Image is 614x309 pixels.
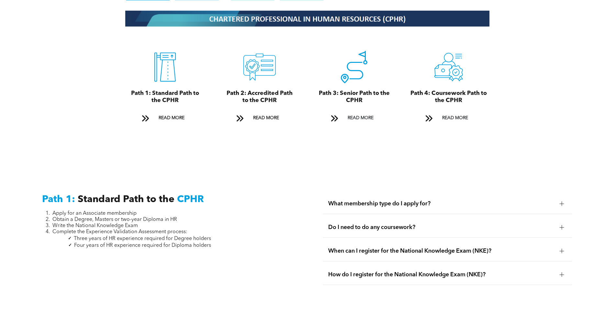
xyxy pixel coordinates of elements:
[328,271,554,278] span: How do I register for the National Knowledge Exam (NKE)?
[156,112,187,124] span: READ MORE
[52,217,177,222] span: Obtain a Degree, Masters or two-year Diploma in HR
[251,112,281,124] span: READ MORE
[52,211,137,216] span: Apply for an Associate membership
[74,243,211,248] span: Four years of HR experience required for Diploma holders
[137,112,193,124] a: READ MORE
[232,112,287,124] a: READ MORE
[177,195,204,204] span: CPHR
[52,229,187,235] span: Complete the Experience Validation Assessment process:
[52,223,138,228] span: Write the National Knowledge Exam
[42,195,75,204] span: Path 1:
[410,90,487,103] span: Path 4: Coursework Path to the CPHR
[328,200,554,207] span: What membership type do I apply for?
[227,90,293,103] span: Path 2: Accredited Path to the CPHR
[328,224,554,231] span: Do I need to do any coursework?
[319,90,390,103] span: Path 3: Senior Path to the CPHR
[328,247,554,255] span: When can I register for the National Knowledge Exam (NKE)?
[440,112,470,124] span: READ MORE
[345,112,376,124] span: READ MORE
[326,112,382,124] a: READ MORE
[74,236,211,241] span: Three years of HR experience required for Degree holders
[421,112,476,124] a: READ MORE
[78,195,174,204] span: Standard Path to the
[131,90,199,103] span: Path 1: Standard Path to the CPHR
